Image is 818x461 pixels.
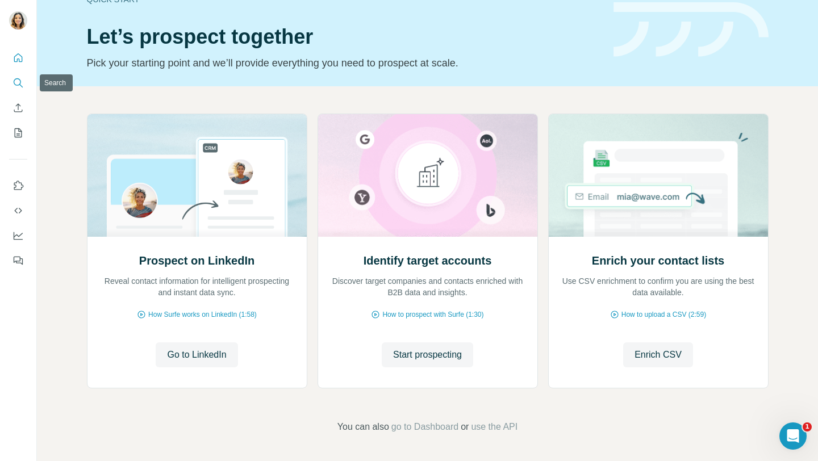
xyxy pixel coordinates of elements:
[156,342,237,367] button: Go to LinkedIn
[99,275,295,298] p: Reveal contact information for intelligent prospecting and instant data sync.
[461,420,469,434] span: or
[382,309,483,320] span: How to prospect with Surfe (1:30)
[9,98,27,118] button: Enrich CSV
[471,420,517,434] button: use the API
[391,420,458,434] button: go to Dashboard
[560,275,757,298] p: Use CSV enrichment to confirm you are using the best data available.
[9,48,27,68] button: Quick start
[592,253,724,269] h2: Enrich your contact lists
[87,114,307,237] img: Prospect on LinkedIn
[635,348,682,362] span: Enrich CSV
[9,250,27,271] button: Feedback
[364,253,492,269] h2: Identify target accounts
[148,309,257,320] span: How Surfe works on LinkedIn (1:58)
[9,225,27,246] button: Dashboard
[167,348,226,362] span: Go to LinkedIn
[9,11,27,30] img: Avatar
[803,422,812,431] span: 1
[779,422,807,450] iframe: Intercom live chat
[9,200,27,221] button: Use Surfe API
[87,55,600,71] p: Pick your starting point and we’ll provide everything you need to prospect at scale.
[621,309,706,320] span: How to upload a CSV (2:59)
[9,175,27,196] button: Use Surfe on LinkedIn
[393,348,462,362] span: Start prospecting
[87,26,600,48] h1: Let’s prospect together
[318,114,538,237] img: Identify target accounts
[623,342,693,367] button: Enrich CSV
[382,342,473,367] button: Start prospecting
[329,275,526,298] p: Discover target companies and contacts enriched with B2B data and insights.
[9,123,27,143] button: My lists
[139,253,254,269] h2: Prospect on LinkedIn
[337,420,389,434] span: You can also
[9,73,27,93] button: Search
[548,114,769,237] img: Enrich your contact lists
[613,2,769,57] img: banner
